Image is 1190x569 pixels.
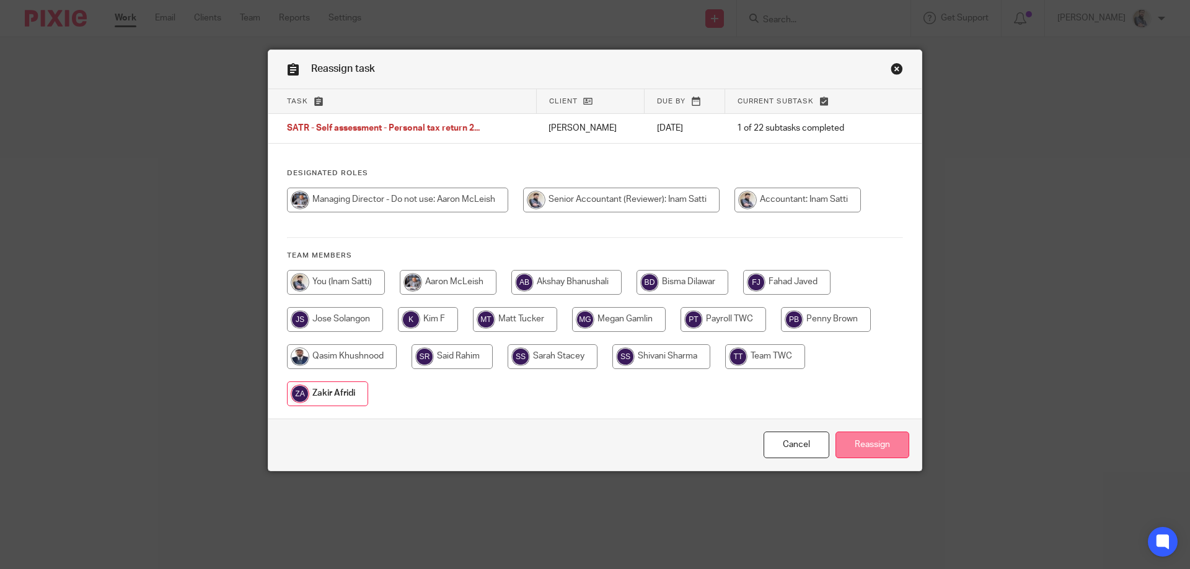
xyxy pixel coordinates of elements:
[287,251,903,261] h4: Team members
[835,432,909,458] input: Reassign
[657,122,712,134] p: [DATE]
[549,98,578,105] span: Client
[287,98,308,105] span: Task
[764,432,829,458] a: Close this dialog window
[287,168,903,178] h4: Designated Roles
[311,64,375,74] span: Reassign task
[287,124,480,133] span: SATR - Self assessment - Personal tax return 2...
[549,122,632,134] p: [PERSON_NAME]
[657,98,685,105] span: Due by
[725,114,878,144] td: 1 of 22 subtasks completed
[738,98,814,105] span: Current subtask
[891,63,903,79] a: Close this dialog window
